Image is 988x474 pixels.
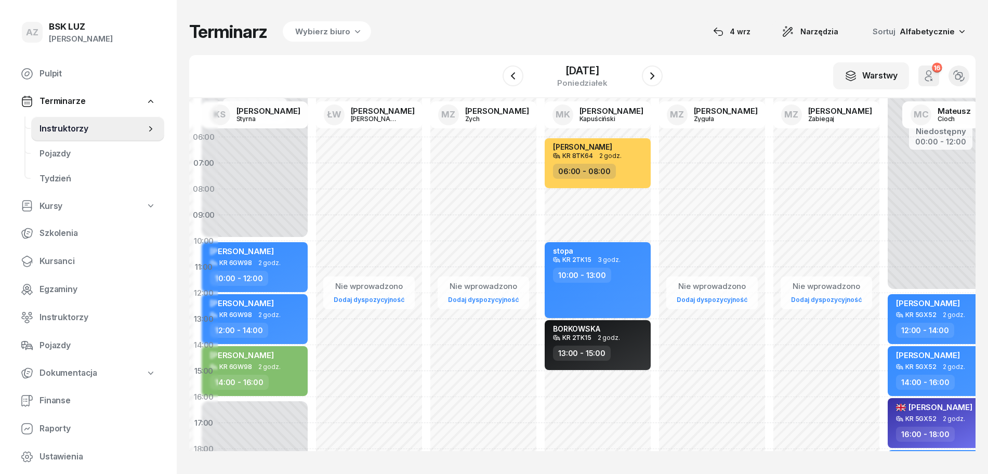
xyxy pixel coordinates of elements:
[556,110,570,119] span: MK
[49,32,113,46] div: [PERSON_NAME]
[49,22,113,31] div: BSK LUZ
[905,363,937,370] div: KR 5GX52
[845,69,898,83] div: Warstwy
[784,110,798,119] span: MZ
[896,323,954,338] div: 12:00 - 14:00
[598,334,620,341] span: 2 godz.
[189,332,218,358] div: 14:00
[562,334,591,341] div: KR 2TK15
[787,280,866,293] div: Nie wprowadzono
[39,311,156,324] span: Instruktorzy
[236,107,300,115] div: [PERSON_NAME]
[673,294,752,306] a: Dodaj dyspozycyjność
[12,361,164,385] a: Dokumentacja
[39,200,62,213] span: Kursy
[896,402,972,412] span: [PERSON_NAME]
[189,436,218,462] div: 18:00
[189,176,218,202] div: 08:00
[327,110,341,119] span: ŁW
[670,110,684,119] span: MZ
[189,124,218,150] div: 06:00
[553,324,600,333] div: BORKOWSKA
[189,306,218,332] div: 13:00
[896,298,960,308] span: [PERSON_NAME]
[12,416,164,441] a: Raporty
[189,358,218,384] div: 15:00
[12,89,164,113] a: Terminarze
[704,21,760,42] button: 4 wrz
[808,115,858,122] div: Zabiegaj
[189,280,218,306] div: 12:00
[773,101,880,128] a: MZ[PERSON_NAME]Zabiegaj
[694,115,744,122] div: Zyguła
[210,246,274,256] span: [PERSON_NAME]
[579,107,643,115] div: [PERSON_NAME]
[39,122,146,136] span: Instruktorzy
[39,95,85,108] span: Terminarze
[553,164,616,179] div: 06:00 - 08:00
[330,294,409,306] a: Dodaj dyspozycyjność
[598,256,621,264] span: 3 godz.
[673,278,752,308] button: Nie wprowadzonoDodaj dyspozycyjność
[219,311,252,318] div: KR 6GW98
[896,427,955,442] div: 16:00 - 18:00
[39,147,156,161] span: Pojazdy
[787,278,866,308] button: Nie wprowadzonoDodaj dyspozycyjność
[351,107,415,115] div: [PERSON_NAME]
[808,107,872,115] div: [PERSON_NAME]
[351,115,401,122] div: [PERSON_NAME]
[915,125,966,148] button: Niedostępny00:00 - 12:00
[210,375,269,390] div: 14:00 - 16:00
[189,254,218,280] div: 11:00
[219,259,252,266] div: KR 6GW98
[39,339,156,352] span: Pojazdy
[658,101,766,128] a: MZ[PERSON_NAME]Zyguła
[465,115,515,122] div: Zych
[915,135,966,146] div: 00:00 - 12:00
[210,323,268,338] div: 12:00 - 14:00
[39,67,156,81] span: Pulpit
[31,166,164,191] a: Tydzień
[943,311,965,319] span: 2 godz.
[694,107,758,115] div: [PERSON_NAME]
[39,394,156,407] span: Finanse
[860,21,976,43] button: Sortuj Alfabetycznie
[905,415,937,422] div: KR 5GX52
[315,101,423,128] a: ŁW[PERSON_NAME][PERSON_NAME]
[902,101,979,128] a: MCMateuszCioch
[189,384,218,410] div: 16:00
[562,152,593,159] div: KR 8TK64
[39,283,156,296] span: Egzaminy
[932,63,942,73] div: 16
[553,346,611,361] div: 13:00 - 15:00
[557,65,607,76] div: [DATE]
[39,172,156,186] span: Tydzień
[444,280,523,293] div: Nie wprowadzono
[943,363,965,371] span: 2 godz.
[31,116,164,141] a: Instruktorzy
[465,107,529,115] div: [PERSON_NAME]
[201,101,309,128] a: KS[PERSON_NAME]Styrna
[938,115,971,122] div: Cioch
[579,115,629,122] div: Kapuściński
[900,27,955,36] span: Alfabetycznie
[39,422,156,436] span: Raporty
[430,101,537,128] a: MZ[PERSON_NAME]Zych
[938,107,971,115] div: Mateusz
[905,311,937,318] div: KR 5GX52
[12,194,164,218] a: Kursy
[12,221,164,246] a: Szkolenia
[12,61,164,86] a: Pulpit
[210,298,274,308] span: [PERSON_NAME]
[562,256,591,263] div: KR 2TK15
[39,255,156,268] span: Kursanci
[943,415,965,423] span: 2 godz.
[553,268,611,283] div: 10:00 - 13:00
[219,363,252,370] div: KR 6GW98
[12,444,164,469] a: Ustawienia
[896,350,960,360] span: [PERSON_NAME]
[800,25,838,38] span: Narzędzia
[12,388,164,413] a: Finanse
[12,333,164,358] a: Pojazdy
[713,25,750,38] div: 4 wrz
